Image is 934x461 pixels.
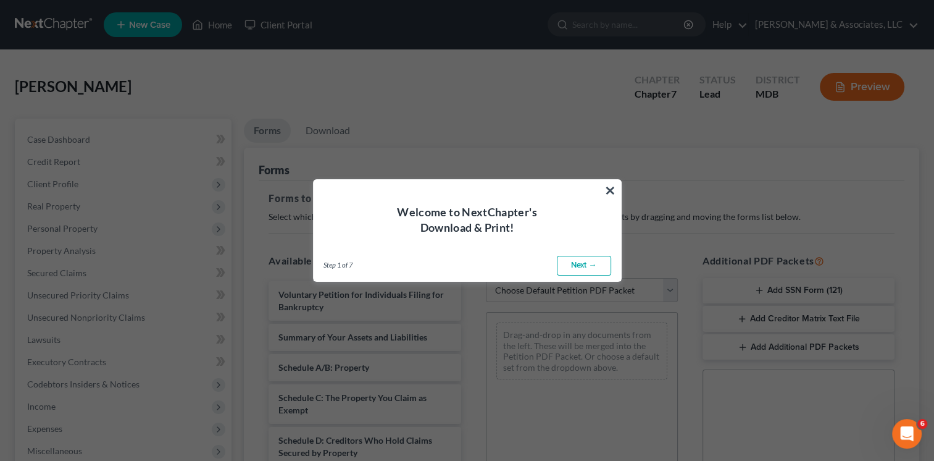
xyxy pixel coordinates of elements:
[328,205,606,235] h4: Welcome to NextChapter's Download & Print!
[557,256,611,276] a: Next →
[323,260,352,270] span: Step 1 of 7
[917,419,927,429] span: 6
[892,419,922,449] iframe: Intercom live chat
[604,180,616,200] button: ×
